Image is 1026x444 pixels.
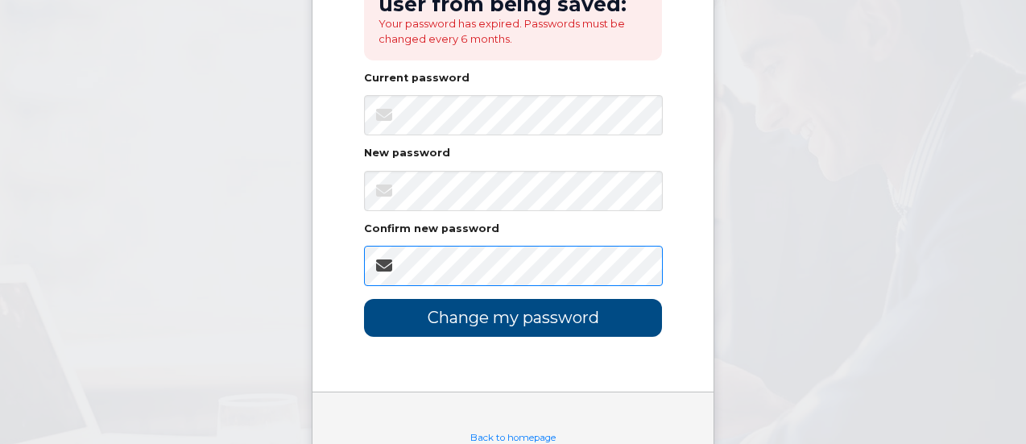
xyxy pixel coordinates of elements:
[379,16,647,46] li: Your password has expired. Passwords must be changed every 6 months.
[364,224,499,234] label: Confirm new password
[364,73,470,84] label: Current password
[364,299,662,337] input: Change my password
[470,432,556,443] a: Back to homepage
[364,148,450,159] label: New password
